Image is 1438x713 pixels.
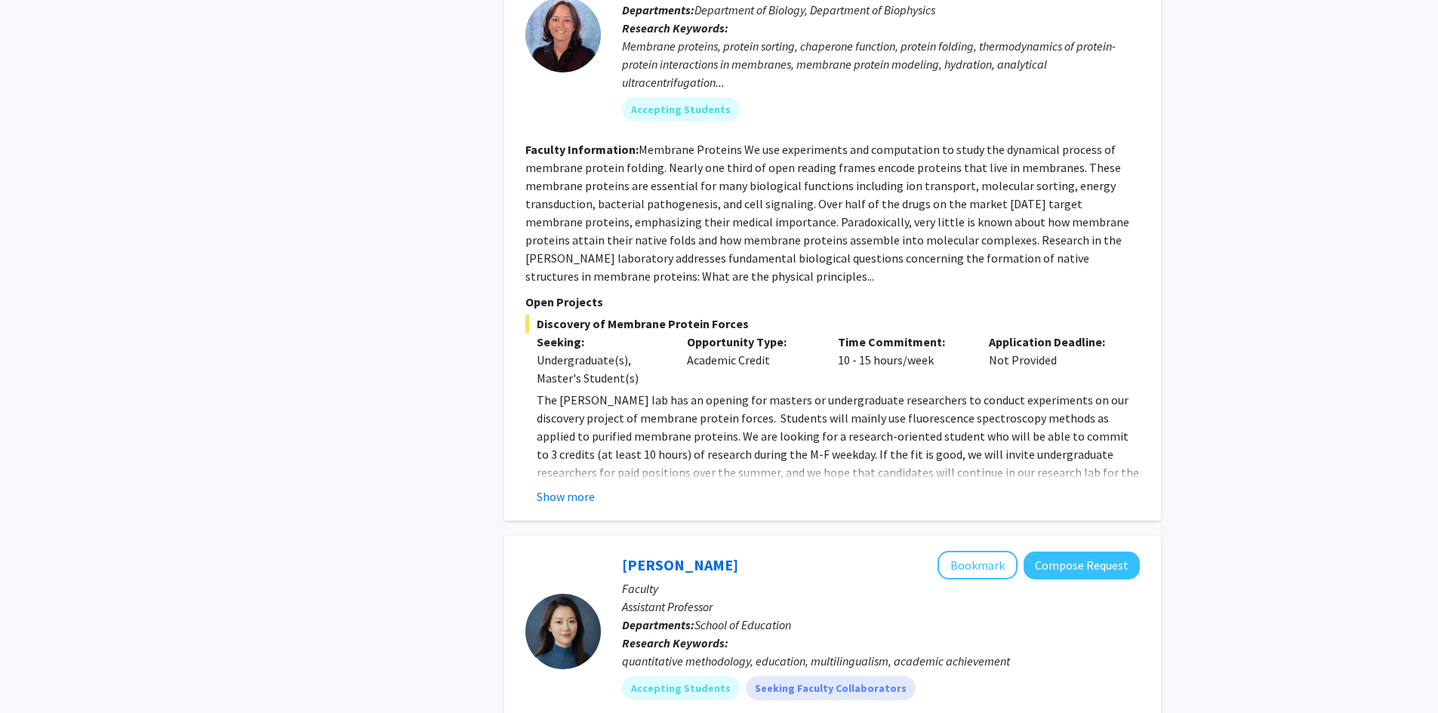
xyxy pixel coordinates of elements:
div: Not Provided [978,333,1129,387]
div: Undergraduate(s), Master's Student(s) [537,351,665,387]
p: Seeking: [537,333,665,351]
button: Show more [537,487,595,506]
fg-read-more: Membrane Proteins We use experiments and computation to study the dynamical process of membrane p... [525,142,1129,284]
a: [PERSON_NAME] [622,555,738,574]
p: Time Commitment: [838,333,966,351]
mat-chip: Seeking Faculty Collaborators [746,676,916,700]
div: Membrane proteins, protein sorting, chaperone function, protein folding, thermodynamics of protei... [622,37,1140,91]
button: Add Ye Shen to Bookmarks [938,551,1018,579]
b: Faculty Information: [525,142,639,157]
mat-chip: Accepting Students [622,676,740,700]
p: Opportunity Type: [687,333,815,351]
b: Research Keywords: [622,20,728,35]
button: Compose Request to Ye Shen [1024,552,1140,579]
b: Research Keywords: [622,635,728,650]
p: Assistant Professor [622,598,1140,616]
b: Departments: [622,2,694,17]
div: 10 - 15 hours/week [827,333,978,387]
p: Application Deadline: [989,333,1117,351]
p: Open Projects [525,293,1140,311]
span: School of Education [694,617,791,632]
iframe: Chat [11,645,64,702]
div: quantitative methodology, education, multilingualism, academic achievement [622,652,1140,670]
b: Departments: [622,617,694,632]
p: The [PERSON_NAME] lab has an opening for masters or undergraduate researchers to conduct experime... [537,391,1140,518]
div: Academic Credit [676,333,827,387]
span: Discovery of Membrane Protein Forces [525,315,1140,333]
mat-chip: Accepting Students [622,97,740,121]
p: Faculty [622,579,1140,598]
span: Department of Biology, Department of Biophysics [694,2,935,17]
